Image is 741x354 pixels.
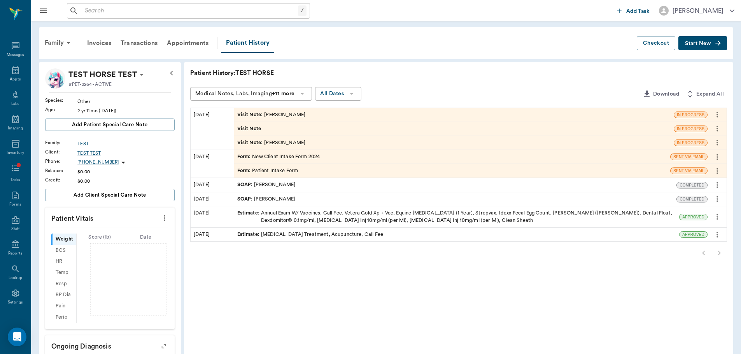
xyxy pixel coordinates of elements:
div: Credit : [45,176,77,183]
button: more [711,210,723,223]
p: #PET-2264 - ACTIVE [68,81,112,88]
div: [PERSON_NAME] [673,6,723,16]
div: Phone : [45,158,77,165]
button: Download [639,87,682,101]
div: [DATE] [191,150,234,178]
div: Balance : [45,167,77,174]
button: more [711,164,723,178]
span: IN PROGRESS [674,112,707,118]
div: Score ( lb ) [77,234,123,241]
button: more [711,108,723,121]
div: Reports [8,251,23,256]
div: $0.00 [77,178,175,185]
div: Family : [45,139,77,146]
button: All Dates [315,87,361,101]
div: Patient Intake Form [237,167,298,174]
div: Appts [10,77,21,82]
span: SENT VIA EMAIL [671,154,707,160]
a: TEST [77,140,175,147]
b: +11 more [272,91,294,96]
div: Perio [51,312,76,323]
div: Resp [51,278,76,289]
span: Visit Note : [237,111,265,119]
span: Expand All [696,89,724,99]
a: Transactions [116,34,162,52]
p: Patient History: TEST HORSE [190,68,424,78]
div: Lookup [9,275,22,281]
div: Settings [8,300,23,305]
div: Labs [11,101,19,107]
input: Search [82,5,298,16]
a: Invoices [82,34,116,52]
div: Temp [51,267,76,278]
div: Client : [45,148,77,155]
div: New Client Intake Form 2024 [237,153,320,160]
div: Inventory [7,150,24,156]
span: SENT VIA EMAIL [671,168,707,174]
span: Visit Note : [237,139,265,146]
button: Checkout [637,36,675,51]
button: more [158,211,171,225]
button: Add client Special Care Note [45,189,175,201]
div: [DATE] [191,108,234,150]
div: Medical Notes, Labs, Imaging [195,89,294,99]
button: more [711,122,723,135]
span: Estimate : [237,209,261,224]
button: Add Task [614,3,653,18]
span: APPROVED [680,214,707,220]
div: [DATE] [191,178,234,192]
span: IN PROGRESS [674,126,707,132]
button: Start New [678,36,727,51]
div: Annual Exam W/ Vaccines, Call Fee, Vetera Gold Xp + Vee, Equine [MEDICAL_DATA] (1 Year), Strepvax... [237,209,676,224]
div: Date [123,234,169,241]
span: Visit Note [237,125,263,133]
button: Close drawer [36,3,51,19]
button: Expand All [682,87,727,101]
div: BCS [51,245,76,256]
span: Add patient Special Care Note [72,120,147,129]
span: IN PROGRESS [674,140,707,146]
div: Pain [51,300,76,312]
span: Form : [237,153,252,160]
div: Age : [45,106,77,113]
div: [PERSON_NAME] [237,111,306,119]
div: Weight [51,234,76,245]
span: Estimate : [237,231,261,238]
p: [PHONE_NUMBER] [77,159,119,166]
div: 2 yr 11 mo ([DATE]) [77,107,175,114]
div: $0.00 [77,168,175,175]
div: Messages [7,52,25,58]
button: more [711,150,723,164]
span: APPROVED [680,232,707,237]
span: COMPLETED [677,196,707,202]
div: Family [40,33,78,52]
div: [PERSON_NAME] [237,195,296,203]
div: Other [77,98,175,105]
div: [PERSON_NAME] [237,139,306,146]
button: [PERSON_NAME] [653,3,741,18]
div: [MEDICAL_DATA] Treatment, Acupuncture, Call Fee [237,231,383,238]
div: [DATE] [191,206,234,227]
div: Imaging [8,126,23,131]
button: more [711,178,723,192]
a: Appointments [162,34,213,52]
a: TEST TEST [77,150,175,157]
button: more [711,192,723,206]
div: [DATE] [191,192,234,206]
img: Profile Image [45,68,65,89]
div: BP Dia [51,289,76,301]
button: more [711,228,723,241]
div: TEST HORSE TEST [68,68,137,81]
span: Add client Special Care Note [74,191,146,199]
a: Patient History [221,33,274,53]
div: [DATE] [191,228,234,241]
div: Staff [11,226,19,232]
div: [PERSON_NAME] [237,181,296,188]
button: Add patient Special Care Note [45,119,175,131]
span: SOAP : [237,181,254,188]
div: HR [51,256,76,267]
